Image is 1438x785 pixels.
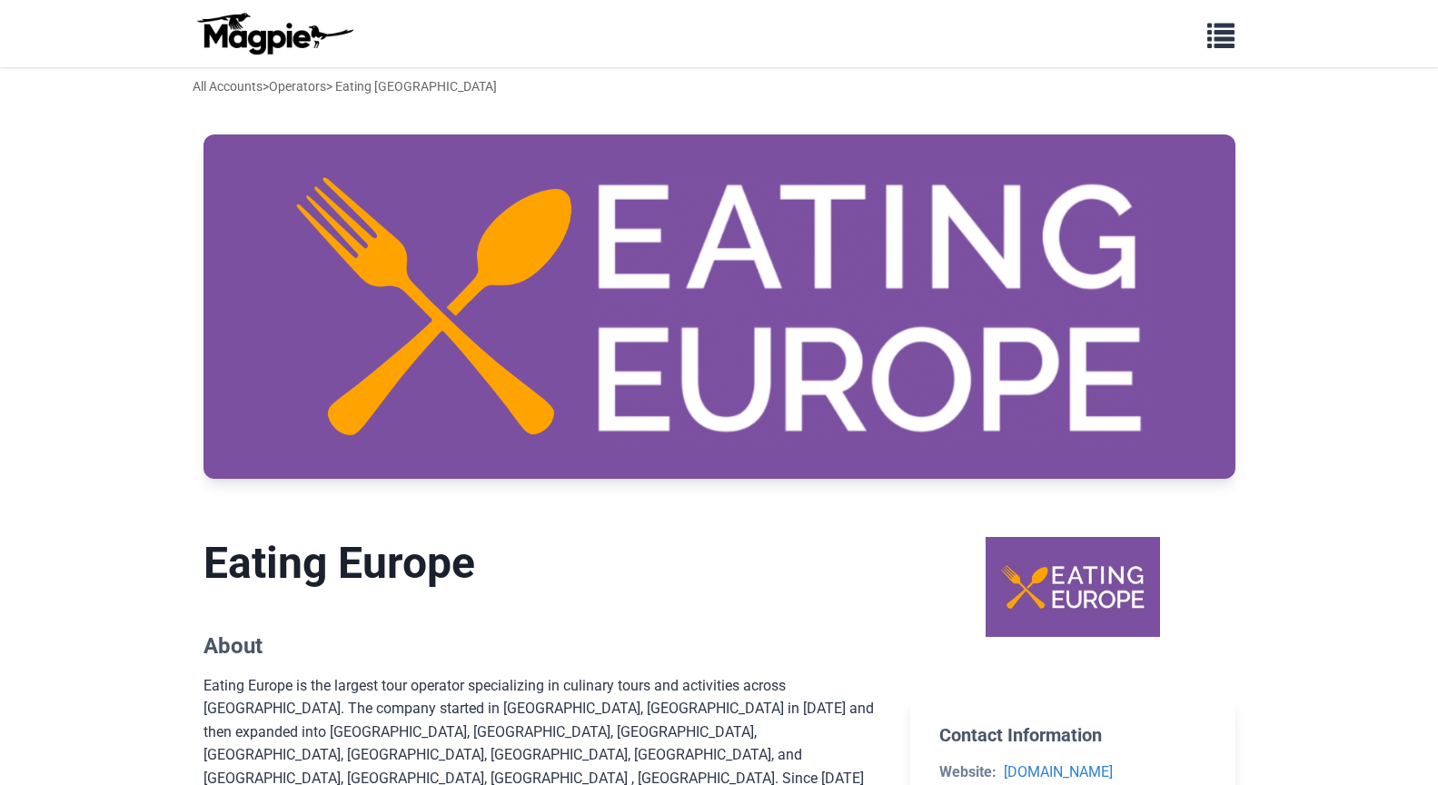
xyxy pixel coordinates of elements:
[193,76,497,96] div: > > Eating [GEOGRAPHIC_DATA]
[939,724,1205,746] h2: Contact Information
[203,633,882,660] h2: About
[193,12,356,55] img: logo-ab69f6fb50320c5b225c76a69d11143b.png
[269,79,326,94] a: Operators
[986,537,1160,636] img: Eating Europe logo
[193,79,263,94] a: All Accounts
[939,763,997,780] strong: Website:
[203,134,1235,479] img: Eating Europe banner
[203,537,882,590] h1: Eating Europe
[1004,763,1113,780] a: [DOMAIN_NAME]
